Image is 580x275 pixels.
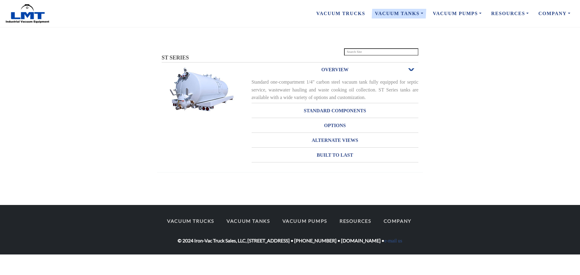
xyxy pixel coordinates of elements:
a: e-mail us [384,238,402,243]
h3: OVERVIEW [252,65,419,75]
a: Resources [334,215,377,227]
a: Company [378,215,417,227]
h3: STANDARD COMPONENTS [252,106,419,116]
div: © 2024 Iron-Vac Truck Sales, LLC, [STREET_ADDRESS] • [PHONE_NUMBER] • [DOMAIN_NAME] • [157,215,423,245]
a: BUILT TO LAST [252,148,419,162]
h3: OPTIONS [252,121,419,130]
span: Open or Close [408,68,415,72]
a: STANDARD COMPONENTS [252,104,419,118]
div: Standard one-compartment 1/4" carbon steel vacuum tank fully equipped for septic service, wastewa... [252,78,419,101]
a: Company [533,7,575,20]
a: Vacuum Trucks [162,215,220,227]
input: Search Site [344,48,419,56]
span: ST SERIES [162,55,189,61]
a: Vacuum Tanks [370,7,428,20]
a: Vacuum Pumps [277,215,332,227]
a: ALTERNATE VIEWS [252,133,419,147]
img: LMT [5,4,50,24]
a: Resources [486,7,533,20]
a: Vacuum Tanks [221,215,275,227]
h3: BUILT TO LAST [252,150,419,160]
a: Vacuum Pumps [428,7,486,20]
h3: ALTERNATE VIEWS [252,136,419,145]
a: Vacuum Trucks [311,7,370,20]
a: OVERVIEWOpen or Close [252,62,419,77]
a: OPTIONS [252,118,419,133]
img: Stacks Image 9449 [162,67,241,112]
